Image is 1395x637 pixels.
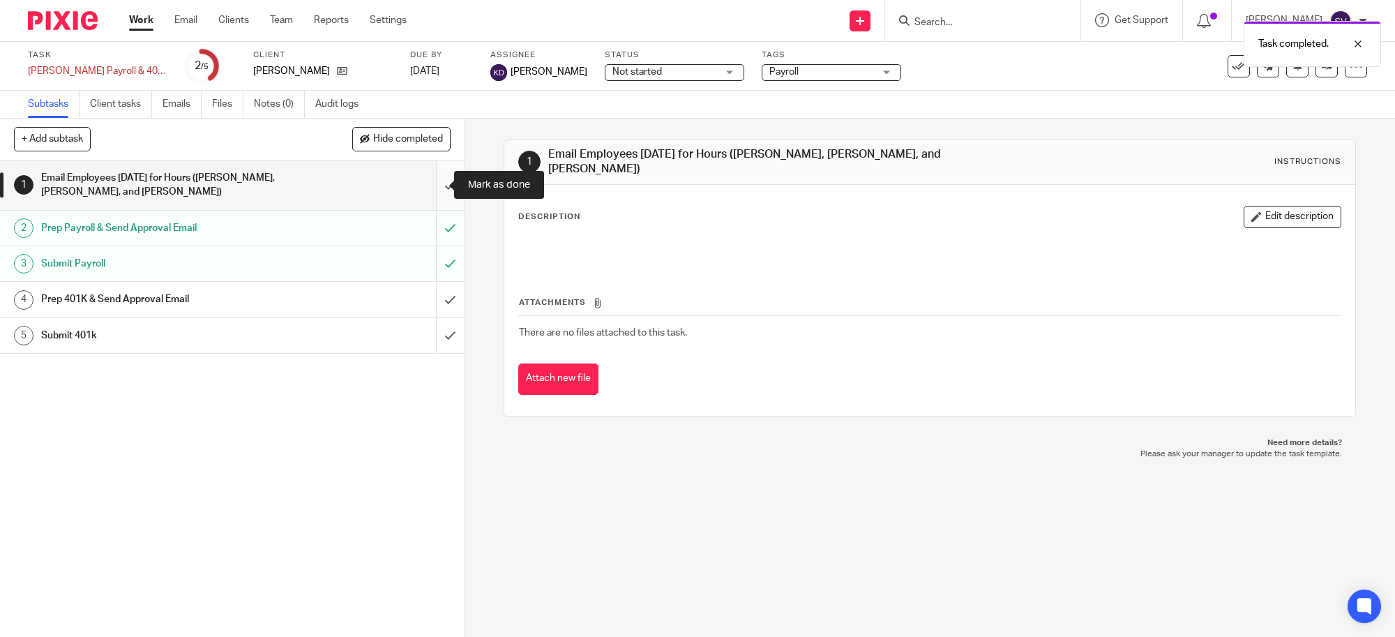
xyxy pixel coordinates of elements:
[253,64,330,78] p: [PERSON_NAME]
[14,175,33,195] div: 1
[1258,37,1329,51] p: Task completed.
[28,11,98,30] img: Pixie
[410,66,439,76] span: [DATE]
[90,91,152,118] a: Client tasks
[1329,10,1352,32] img: svg%3E
[41,325,295,346] h1: Submit 401k
[518,151,541,173] div: 1
[14,218,33,238] div: 2
[14,290,33,310] div: 4
[218,13,249,27] a: Clients
[373,134,443,145] span: Hide completed
[14,254,33,273] div: 3
[41,289,295,310] h1: Prep 401K & Send Approval Email
[518,211,580,223] p: Description
[1244,206,1341,228] button: Edit description
[410,50,473,61] label: Due by
[254,91,305,118] a: Notes (0)
[612,67,662,77] span: Not started
[129,13,153,27] a: Work
[370,13,407,27] a: Settings
[14,326,33,345] div: 5
[519,328,687,338] span: There are no files attached to this task.
[28,64,167,78] div: Webster Payroll &amp; 401K Entry
[518,364,598,395] button: Attach new file
[519,299,586,306] span: Attachments
[28,50,167,61] label: Task
[605,50,744,61] label: Status
[518,437,1342,449] p: Need more details?
[511,65,587,79] span: [PERSON_NAME]
[28,64,167,78] div: [PERSON_NAME] Payroll & 401K Entry
[769,67,799,77] span: Payroll
[163,91,202,118] a: Emails
[1274,156,1341,167] div: Instructions
[41,253,295,274] h1: Submit Payroll
[28,91,80,118] a: Subtasks
[518,449,1342,460] p: Please ask your manager to update the task template.
[195,58,209,74] div: 2
[14,127,91,151] button: + Add subtask
[41,167,295,203] h1: Email Employees [DATE] for Hours ([PERSON_NAME], [PERSON_NAME], and [PERSON_NAME])
[212,91,243,118] a: Files
[41,218,295,239] h1: Prep Payroll & Send Approval Email
[315,91,369,118] a: Audit logs
[490,50,587,61] label: Assignee
[490,64,507,81] img: svg%3E
[201,63,209,70] small: /5
[548,147,960,177] h1: Email Employees [DATE] for Hours ([PERSON_NAME], [PERSON_NAME], and [PERSON_NAME])
[253,50,393,61] label: Client
[174,13,197,27] a: Email
[352,127,451,151] button: Hide completed
[314,13,349,27] a: Reports
[270,13,293,27] a: Team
